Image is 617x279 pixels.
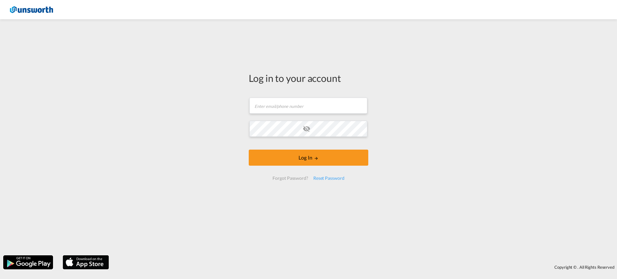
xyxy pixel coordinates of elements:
[62,255,110,270] img: apple.png
[112,262,617,273] div: Copyright © . All Rights Reserved
[249,98,367,114] input: Enter email/phone number
[311,172,347,184] div: Reset Password
[303,125,310,133] md-icon: icon-eye-off
[270,172,310,184] div: Forgot Password?
[249,71,368,85] div: Log in to your account
[249,150,368,166] button: LOGIN
[3,255,54,270] img: google.png
[10,3,53,17] img: 3748d800213711f08852f18dcb6d8936.jpg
